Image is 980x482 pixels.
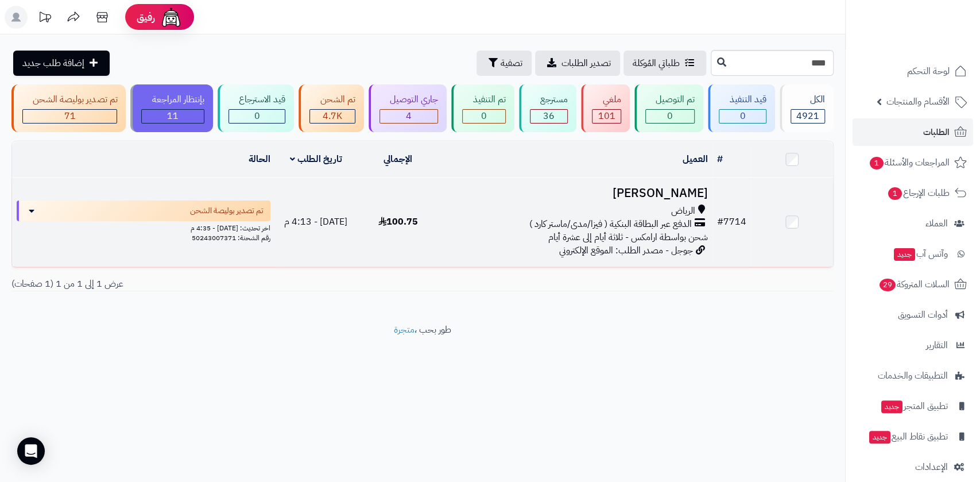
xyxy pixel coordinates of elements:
[717,152,723,166] a: #
[592,110,620,123] div: 101
[853,271,973,298] a: السلات المتروكة29
[517,84,579,132] a: مسترجع 36
[869,431,890,444] span: جديد
[17,437,45,465] div: Open Intercom Messenger
[192,233,270,243] span: رقم الشحنة: 50243007371
[462,93,505,106] div: تم التنفيذ
[3,277,423,291] div: عرض 1 إلى 1 من 1 (1 صفحات)
[22,56,84,70] span: إضافة طلب جديد
[142,110,203,123] div: 11
[190,205,264,217] span: تم تصدير بوليصة الشحن
[853,331,973,359] a: التقارير
[898,307,948,323] span: أدوات التسويق
[379,93,438,106] div: جاري التوصيل
[137,10,155,24] span: رفيق
[878,368,948,384] span: التطبيقات والخدمات
[23,110,117,123] div: 71
[477,51,532,76] button: تصفية
[853,240,973,268] a: وآتس آبجديد
[463,110,505,123] div: 0
[384,152,412,166] a: الإجمالي
[777,84,836,132] a: الكل4921
[853,453,973,481] a: الإعدادات
[449,84,516,132] a: تم التنفيذ 0
[529,218,692,231] span: الدفع عبر البطاقة البنكية ( فيزا/مدى/ماستر كارد )
[559,244,693,257] span: جوجل - مصدر الطلب: الموقع الإلكتروني
[870,157,884,170] span: 1
[902,9,969,33] img: logo-2.png
[30,6,59,32] a: تحديثات المنصة
[881,400,902,413] span: جديد
[160,6,183,29] img: ai-face.png
[366,84,449,132] a: جاري التوصيل 4
[706,84,777,132] a: قيد التنفيذ 0
[853,362,973,390] a: التطبيقات والخدمات
[853,301,973,329] a: أدوات التسويق
[406,109,412,123] span: 4
[290,152,342,166] a: تاريخ الطلب
[868,429,948,445] span: تطبيق نقاط البيع
[717,215,723,229] span: #
[853,423,973,450] a: تطبيق نقاط البيعجديد
[719,110,765,123] div: 0
[535,51,620,76] a: تصدير الطلبات
[229,110,285,123] div: 0
[915,459,948,475] span: الإعدادات
[13,51,110,76] a: إضافة طلب جديد
[501,56,522,70] span: تصفية
[739,109,745,123] span: 0
[888,187,902,200] span: 1
[579,84,632,132] a: ملغي 101
[228,93,285,106] div: قيد الاسترجاع
[530,110,567,123] div: 36
[17,221,270,233] div: اخر تحديث: [DATE] - 4:35 م
[444,187,708,200] h3: [PERSON_NAME]
[671,205,695,218] span: الرياض
[887,185,950,201] span: طلبات الإرجاع
[853,57,973,85] a: لوحة التحكم
[853,149,973,176] a: المراجعات والأسئلة1
[796,109,819,123] span: 4921
[791,93,825,106] div: الكل
[394,323,415,337] a: متجرة
[9,84,128,132] a: تم تصدير بوليصة الشحن 71
[592,93,621,106] div: ملغي
[296,84,366,132] a: تم الشحن 4.7K
[543,109,555,123] span: 36
[481,109,487,123] span: 0
[598,109,615,123] span: 101
[717,215,746,229] a: #7714
[561,56,611,70] span: تصدير الطلبات
[167,109,179,123] span: 11
[683,152,708,166] a: العميل
[249,152,270,166] a: الحالة
[894,248,915,261] span: جديد
[926,337,948,353] span: التقارير
[925,215,948,232] span: العملاء
[646,110,694,123] div: 0
[633,56,680,70] span: طلباتي المُوكلة
[667,109,673,123] span: 0
[254,109,260,123] span: 0
[853,118,973,146] a: الطلبات
[645,93,695,106] div: تم التوصيل
[869,155,950,171] span: المراجعات والأسئلة
[309,93,355,106] div: تم الشحن
[853,179,973,207] a: طلبات الإرجاع1
[64,109,76,123] span: 71
[284,215,347,229] span: [DATE] - 4:13 م
[380,110,437,123] div: 4
[886,94,950,110] span: الأقسام والمنتجات
[632,84,706,132] a: تم التوصيل 0
[310,110,354,123] div: 4697
[853,210,973,237] a: العملاء
[378,215,418,229] span: 100.75
[22,93,117,106] div: تم تصدير بوليصة الشحن
[907,63,950,79] span: لوحة التحكم
[893,246,948,262] span: وآتس آب
[141,93,204,106] div: بإنتظار المراجعة
[128,84,215,132] a: بإنتظار المراجعة 11
[923,124,950,140] span: الطلبات
[853,392,973,420] a: تطبيق المتجرجديد
[530,93,568,106] div: مسترجع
